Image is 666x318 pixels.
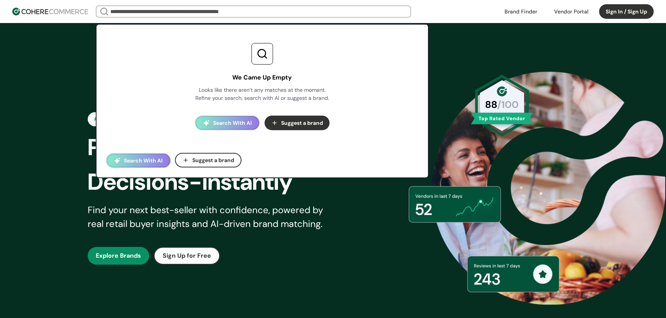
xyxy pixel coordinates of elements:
div: Looks like there aren’t any matches at the moment. Refine your search, search with AI or suggest ... [195,86,330,102]
div: #RetailTransparency [90,114,151,124]
div: Power Smarter Retail [88,130,346,165]
div: We Came Up Empty [232,73,292,82]
div: Find your next best-seller with confidence, powered by real retail buyer insights and AI-driven b... [88,203,333,231]
button: Sign In / Sign Up [599,4,654,19]
button: Suggest a brand [175,153,241,167]
button: Explore Brands [88,247,149,265]
img: Cohere Logo [12,8,88,15]
button: Search With AI [107,154,170,167]
div: Decisions-Instantly [88,165,346,199]
button: Suggest a brand [265,116,330,130]
button: Search With AI [195,116,259,130]
button: Sign Up for Free [154,247,220,265]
